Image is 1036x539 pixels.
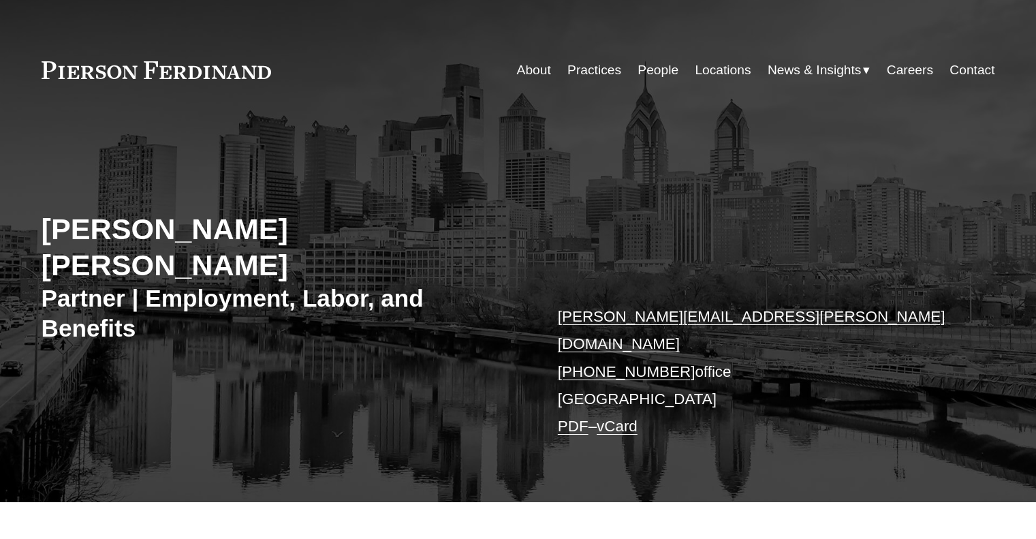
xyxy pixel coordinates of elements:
[558,363,695,380] a: [PHONE_NUMBER]
[695,57,751,83] a: Locations
[567,57,621,83] a: Practices
[558,418,588,435] a: PDF
[42,211,518,283] h2: [PERSON_NAME] [PERSON_NAME]
[42,283,518,343] h3: Partner | Employment, Labor, and Benefits
[558,308,945,352] a: [PERSON_NAME][EMAIL_ADDRESS][PERSON_NAME][DOMAIN_NAME]
[517,57,551,83] a: About
[638,57,678,83] a: People
[558,303,955,441] p: office [GEOGRAPHIC_DATA] –
[597,418,638,435] a: vCard
[768,57,870,83] a: folder dropdown
[949,57,994,83] a: Contact
[887,57,933,83] a: Careers
[768,59,862,82] span: News & Insights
